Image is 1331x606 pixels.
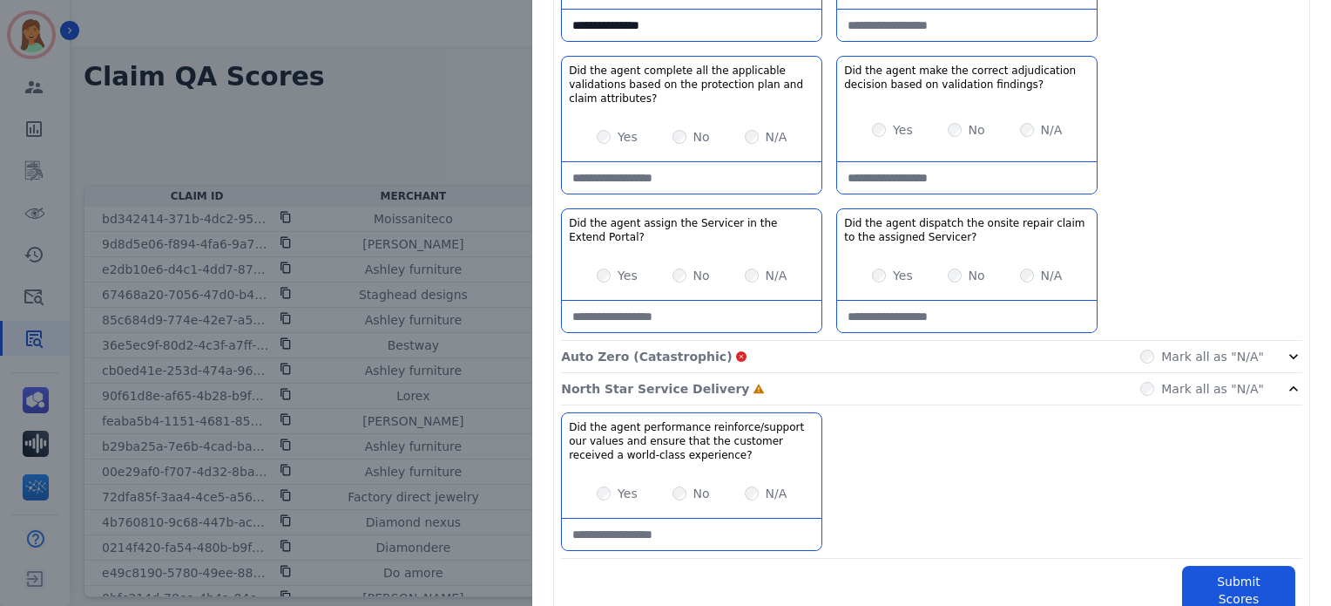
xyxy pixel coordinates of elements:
[569,64,814,106] h3: Did the agent complete all the applicable validations based on the protection plan and claim attr...
[766,267,787,284] label: N/A
[618,485,638,502] label: Yes
[693,128,710,146] label: No
[561,348,732,365] p: Auto Zero (Catastrophic)
[569,216,814,244] h3: Did the agent assign the Servicer in the Extend Portal?
[618,267,638,284] label: Yes
[1161,348,1264,365] label: Mark all as "N/A"
[893,267,913,284] label: Yes
[844,216,1090,244] h3: Did the agent dispatch the onsite repair claim to the assigned Servicer?
[561,380,749,398] p: North Star Service Delivery
[693,485,710,502] label: No
[1041,121,1063,139] label: N/A
[844,64,1090,92] h3: Did the agent make the correct adjudication decision based on validation findings?
[893,121,913,139] label: Yes
[693,267,710,284] label: No
[1041,267,1063,284] label: N/A
[766,128,787,146] label: N/A
[569,420,814,462] h3: Did the agent performance reinforce/support our values and ensure that the customer received a wo...
[618,128,638,146] label: Yes
[969,121,985,139] label: No
[1161,380,1264,398] label: Mark all as "N/A"
[766,485,787,502] label: N/A
[969,267,985,284] label: No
